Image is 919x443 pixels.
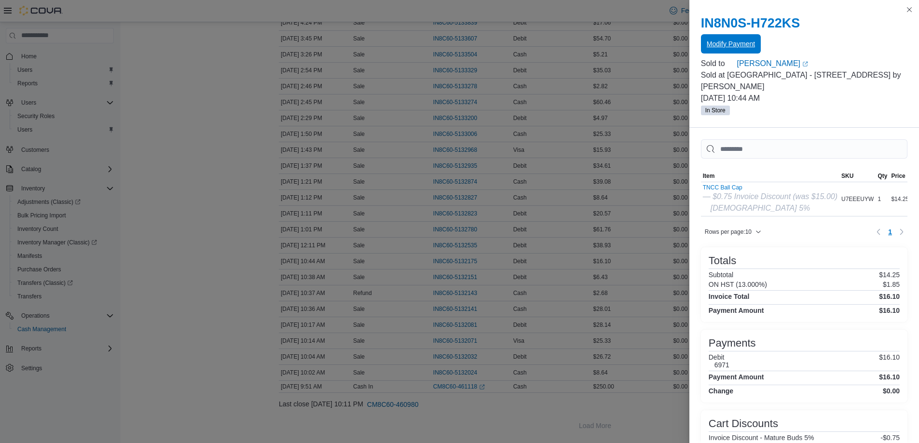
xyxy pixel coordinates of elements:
button: Qty [876,170,889,182]
h4: Invoice Total [709,293,750,300]
svg: External link [802,61,808,67]
span: U7EEEUYW [841,195,874,203]
h4: $0.00 [883,387,900,395]
h4: Payment Amount [709,373,764,381]
div: Sold to [701,58,735,69]
button: Close this dialog [904,4,915,15]
button: Rows per page:10 [701,226,765,238]
span: Rows per page : 10 [705,228,752,236]
h3: Payments [709,337,756,349]
p: Sold at [GEOGRAPHIC_DATA] - [STREET_ADDRESS] by [PERSON_NAME] [701,69,907,93]
p: -$0.75 [880,434,900,442]
button: Previous page [873,226,884,238]
div: 1 [876,193,889,205]
span: SKU [841,172,853,180]
span: Item [703,172,715,180]
h6: Invoice Discount - Mature Buds 5% [709,434,814,442]
h4: $16.10 [879,307,900,314]
h6: 6971 [714,361,729,369]
div: $14.25 [889,193,911,205]
p: $16.10 [879,353,900,369]
h4: Change [709,387,733,395]
button: Item [701,170,839,182]
p: $1.85 [883,281,900,288]
a: [PERSON_NAME]External link [737,58,907,69]
h3: Cart Discounts [709,418,778,430]
button: SKU [839,170,876,182]
p: $14.25 [879,271,900,279]
h3: Totals [709,255,736,267]
button: Price [889,170,911,182]
i: [DEMOGRAPHIC_DATA] 5% [711,204,810,212]
p: [DATE] 10:44 AM [701,93,907,104]
h2: IN8N0S-H722KS [701,15,907,31]
span: In Store [701,106,730,115]
span: Price [891,172,905,180]
h4: $16.10 [879,373,900,381]
h4: Payment Amount [709,307,764,314]
h4: $16.10 [879,293,900,300]
span: 1 [888,227,892,237]
button: TNCC Ball Cap [703,184,837,191]
span: In Store [705,106,726,115]
div: — $0.75 Invoice Discount (was $15.00) [703,191,837,202]
nav: Pagination for table: MemoryTable from EuiInMemoryTable [873,224,907,240]
span: Modify Payment [707,39,755,49]
button: Page 1 of 1 [884,224,896,240]
ul: Pagination for table: MemoryTable from EuiInMemoryTable [884,224,896,240]
span: Qty [878,172,887,180]
button: Modify Payment [701,34,761,54]
h6: Debit [709,353,729,361]
h6: Subtotal [709,271,733,279]
button: Next page [896,226,907,238]
h6: ON HST (13.000%) [709,281,767,288]
input: This is a search bar. As you type, the results lower in the page will automatically filter. [701,139,907,159]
